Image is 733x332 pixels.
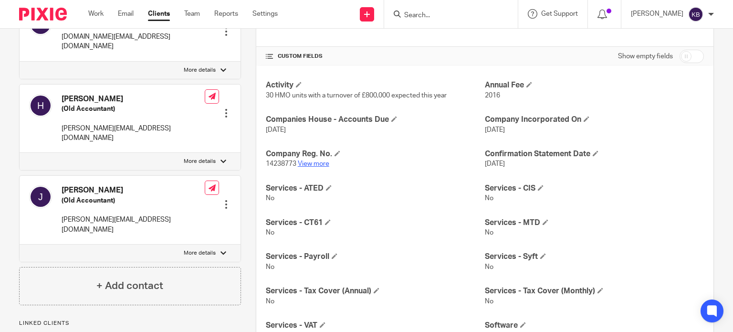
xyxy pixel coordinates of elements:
h5: (Old Accountant) [62,104,205,114]
img: svg%3E [29,185,52,208]
h4: Confirmation Statement Date [485,149,704,159]
span: [DATE] [485,161,505,167]
h4: Services - Payroll [266,252,485,262]
p: [DOMAIN_NAME][EMAIL_ADDRESS][DOMAIN_NAME] [62,32,205,52]
p: Linked clients [19,320,241,327]
h4: Company Reg. No. [266,149,485,159]
label: Show empty fields [618,52,673,61]
span: No [266,229,274,236]
h4: Services - Tax Cover (Annual) [266,286,485,296]
h4: Services - CT61 [266,218,485,228]
span: No [266,195,274,202]
h4: Services - ATED [266,183,485,193]
h4: Services - CIS [485,183,704,193]
p: More details [184,66,216,74]
a: Reports [214,9,238,19]
p: More details [184,249,216,257]
h4: [PERSON_NAME] [62,94,205,104]
img: svg%3E [29,94,52,117]
a: View more [298,161,329,167]
h4: Annual Fee [485,80,704,90]
h4: Services - Syft [485,252,704,262]
span: 14238773 [266,161,296,167]
h4: Services - MTD [485,218,704,228]
h4: Activity [266,80,485,90]
a: Team [184,9,200,19]
a: Clients [148,9,170,19]
h4: Company Incorporated On [485,115,704,125]
span: No [266,264,274,270]
img: Pixie [19,8,67,21]
span: No [485,195,493,202]
h4: Services - Tax Cover (Monthly) [485,286,704,296]
h4: Services - VAT [266,321,485,331]
p: More details [184,158,216,165]
h4: CUSTOM FIELDS [266,53,485,60]
h4: Companies House - Accounts Due [266,115,485,125]
h4: Software [485,321,704,331]
span: No [485,298,493,305]
h4: [PERSON_NAME] [62,185,205,195]
span: No [266,298,274,305]
a: Work [88,9,104,19]
span: Get Support [541,11,578,17]
span: [DATE] [266,127,286,133]
span: No [485,264,493,270]
h5: (Old Accountant) [62,196,205,205]
p: [PERSON_NAME] [631,9,683,19]
span: No [485,229,493,236]
span: 30 HMO units with a turnover of £800,000 expected this year [266,92,447,99]
a: Email [118,9,134,19]
p: [PERSON_NAME][EMAIL_ADDRESS][DOMAIN_NAME] [62,124,205,143]
span: [DATE] [485,127,505,133]
a: Settings [252,9,278,19]
p: [PERSON_NAME][EMAIL_ADDRESS][DOMAIN_NAME] [62,215,205,235]
h4: + Add contact [96,278,163,293]
input: Search [403,11,489,20]
span: 2016 [485,92,500,99]
img: svg%3E [688,7,703,22]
